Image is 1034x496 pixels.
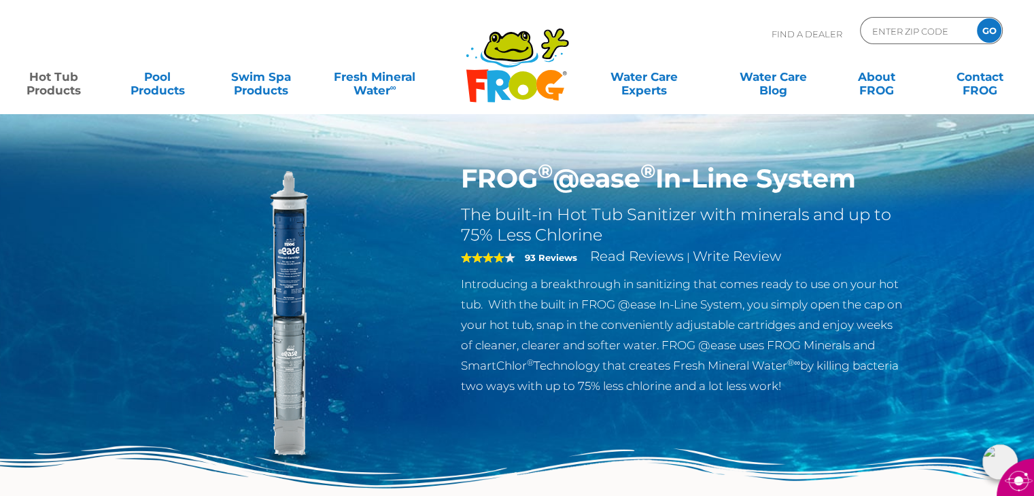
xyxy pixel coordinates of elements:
img: openIcon [982,444,1018,480]
h1: FROG @ease In-Line System [461,163,905,194]
a: Hot TubProducts [14,63,94,90]
a: Water CareBlog [733,63,813,90]
a: Water CareExperts [579,63,710,90]
a: ContactFROG [940,63,1020,90]
strong: 93 Reviews [525,252,577,263]
a: PoolProducts [117,63,197,90]
input: GO [977,18,1001,43]
p: Introducing a breakthrough in sanitizing that comes ready to use on your hot tub. With the built ... [461,274,905,396]
a: Read Reviews [590,248,684,264]
sup: ∞ [390,82,396,92]
span: 4 [461,252,504,263]
a: AboutFROG [836,63,916,90]
sup: ® [640,159,655,183]
span: | [687,251,690,264]
sup: ® [538,159,553,183]
sup: ® [527,357,534,368]
input: Zip Code Form [871,21,963,41]
a: Swim SpaProducts [221,63,301,90]
a: Fresh MineralWater∞ [324,63,425,90]
h2: The built-in Hot Tub Sanitizer with minerals and up to 75% Less Chlorine [461,205,905,245]
img: inline-system.png [130,163,441,474]
a: Write Review [693,248,781,264]
sup: ®∞ [787,357,800,368]
p: Find A Dealer [772,17,842,51]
